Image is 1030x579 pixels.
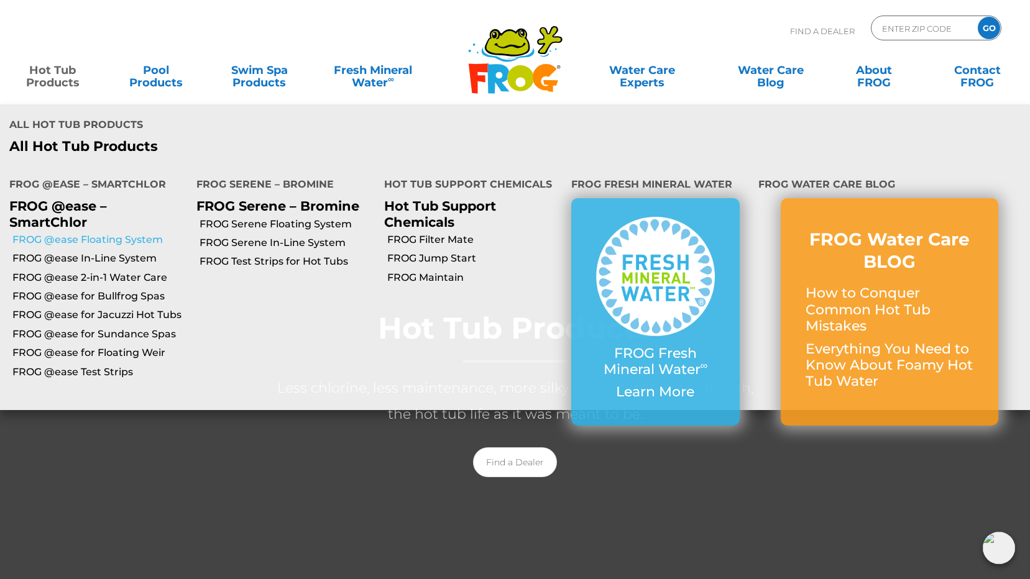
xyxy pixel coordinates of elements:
a: Water CareBlog [730,58,811,83]
h4: FROG Fresh Mineral Water [571,173,740,198]
a: Find a Dealer [473,447,557,477]
p: Hot Tub Support Chemicals [384,198,553,229]
p: Learn More [596,384,715,400]
h4: FROG Water Care Blog [758,173,1021,198]
h4: All Hot Tub Products [9,114,506,139]
a: FROG @ease Floating System [12,233,187,247]
a: All Hot Tub Products [9,139,506,155]
a: FROG Serene In-Line System [200,236,374,250]
sup: ∞ [701,359,708,372]
a: FROG @ease for Sundance Spas [12,327,187,341]
p: How to Conquer Common Hot Tub Mistakes [806,285,973,334]
p: FROG Fresh Mineral Water [596,345,715,378]
a: Swim SpaProducts [219,58,300,83]
a: Hot TubProducts [12,58,93,83]
h4: FROG Serene – Bromine [196,173,365,198]
a: FROG @ease 2-in-1 Water Care [12,271,187,285]
a: FROG Fresh Mineral Water∞ Learn More [596,217,715,406]
a: Fresh MineralWater∞ [323,58,423,83]
p: FROG Serene – Bromine [196,198,365,214]
h4: FROG @ease – SmartChlor [9,173,178,198]
p: Find A Dealer [790,16,855,47]
a: FROG Filter Mate [387,233,562,247]
a: Water CareExperts [577,58,707,83]
input: GO [978,17,1000,39]
img: openIcon [983,532,1015,564]
a: FROG Maintain [387,271,562,285]
a: FROG @ease for Floating Weir [12,346,187,360]
p: Everything You Need to Know About Foamy Hot Tub Water [806,341,973,390]
input: Zip Code Form [881,19,965,37]
a: FROG @ease for Bullfrog Spas [12,289,187,303]
a: FROG Water Care BLOG How to Conquer Common Hot Tub Mistakes Everything You Need to Know About Foa... [806,228,973,396]
a: FROG Test Strips for Hot Tubs [200,255,374,268]
a: FROG Jump Start [387,252,562,265]
sup: ∞ [388,74,394,84]
p: FROG @ease – SmartChlor [9,198,178,229]
h3: FROG Water Care BLOG [806,228,973,273]
a: FROG Serene Floating System [200,217,374,231]
a: AboutFROG [834,58,914,83]
a: FROG @ease Test Strips [12,365,187,379]
a: PoolProducts [116,58,196,83]
a: ContactFROG [937,58,1018,83]
h4: Hot Tub Support Chemicals [384,173,553,198]
a: FROG @ease for Jacuzzi Hot Tubs [12,308,187,322]
a: FROG @ease In-Line System [12,252,187,265]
